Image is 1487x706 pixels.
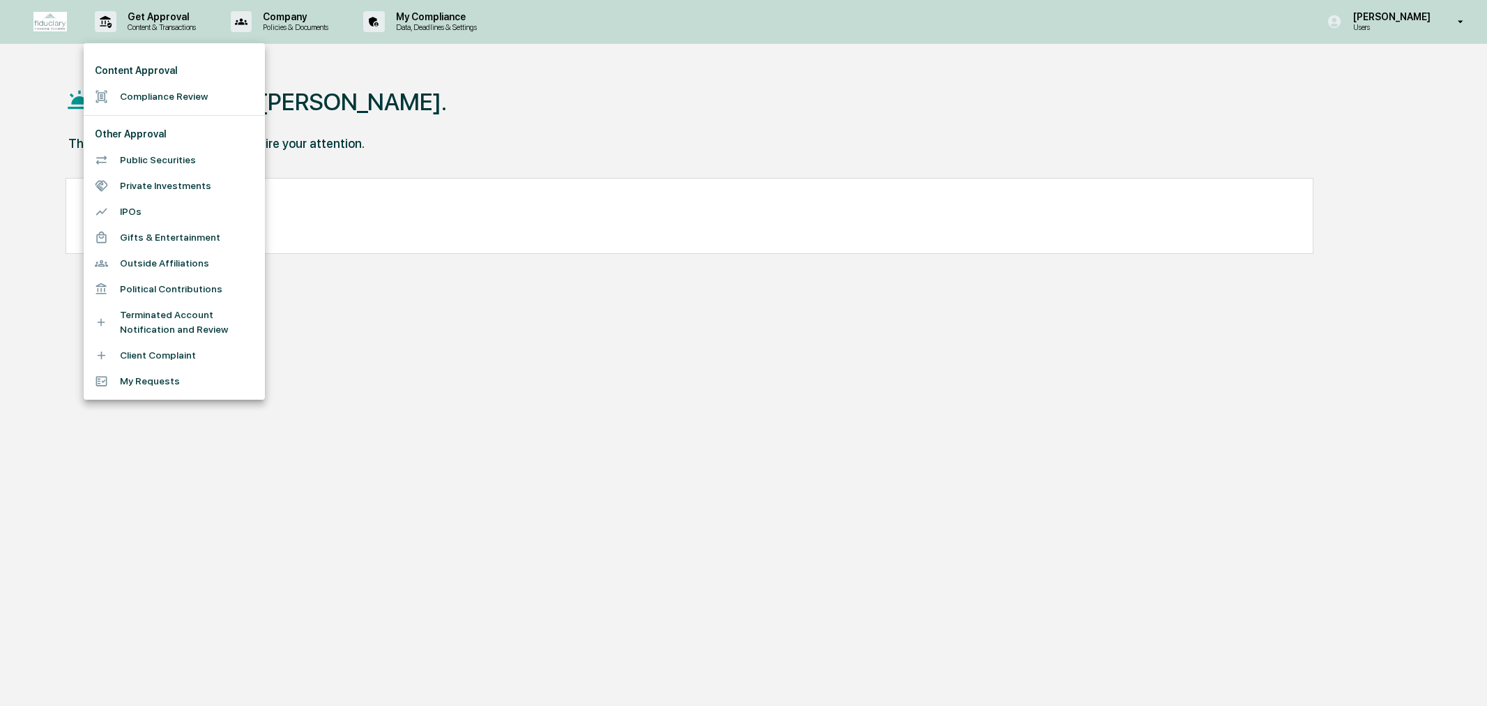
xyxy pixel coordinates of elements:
[84,84,265,110] li: Compliance Review
[84,173,265,199] li: Private Investments
[84,302,265,343] li: Terminated Account Notification and Review
[84,225,265,250] li: Gifts & Entertainment
[84,121,265,147] li: Other Approval
[84,58,265,84] li: Content Approval
[84,368,265,394] li: My Requests
[84,276,265,302] li: Political Contributions
[84,343,265,368] li: Client Complaint
[84,199,265,225] li: IPOs
[84,250,265,276] li: Outside Affiliations
[84,147,265,173] li: Public Securities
